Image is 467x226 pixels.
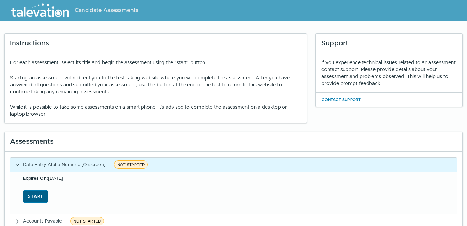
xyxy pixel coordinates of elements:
span: [DATE] [23,175,63,181]
div: Instructions [5,34,307,53]
div: Data Entry Alpha Numeric [Onscreen]NOT STARTED [10,172,457,214]
span: Candidate Assessments [75,6,138,15]
div: For each assessment, select its title and begin the assessment using the "start" button. [10,59,301,117]
p: While it is possible to take some assessments on a smart phone, it's advised to complete the asse... [10,103,301,117]
button: Data Entry Alpha Numeric [Onscreen]NOT STARTED [10,158,457,172]
div: If you experience technical issues related to an assessment, contact support. Please provide deta... [321,59,457,87]
div: Support [316,34,462,53]
button: Start [23,190,48,203]
img: Talevation_Logo_Transparent_white.png [8,2,72,19]
span: Accounts Payable [23,218,62,224]
span: NOT STARTED [114,160,148,169]
span: Data Entry Alpha Numeric [Onscreen] [23,161,106,167]
button: Contact Support [321,95,361,104]
p: Starting an assessment will redirect you to the test taking website where you will complete the a... [10,74,301,95]
b: Expires On: [23,175,48,181]
span: NOT STARTED [70,217,104,225]
div: Assessments [5,132,462,152]
span: Help [35,6,46,11]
